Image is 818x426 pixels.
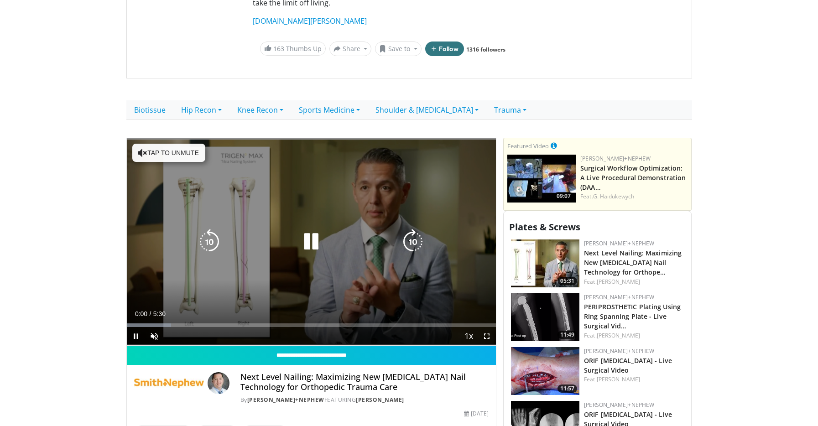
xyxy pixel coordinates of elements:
[584,249,682,276] a: Next Level Nailing: Maximizing New [MEDICAL_DATA] Nail Technology for Orthope…
[580,155,651,162] a: [PERSON_NAME]+Nephew
[511,293,579,341] a: 11:49
[356,396,404,404] a: [PERSON_NAME]
[509,221,580,233] span: Plates & Screws
[507,155,576,203] a: 09:07
[145,327,163,345] button: Unmute
[507,155,576,203] img: bcfc90b5-8c69-4b20-afee-af4c0acaf118.150x105_q85_crop-smart_upscale.jpg
[580,192,688,201] div: Feat.
[511,347,579,395] a: 11:57
[127,138,496,346] video-js: Video Player
[597,375,640,383] a: [PERSON_NAME]
[273,44,284,53] span: 163
[478,327,496,345] button: Fullscreen
[511,347,579,395] img: 1b697d3a-928d-4a38-851f-df0147e85411.png.150x105_q85_crop-smart_upscale.png
[150,310,151,317] span: /
[240,372,489,392] h4: Next Level Nailing: Maximizing New [MEDICAL_DATA] Nail Technology for Orthopedic Trauma Care
[459,327,478,345] button: Playback Rate
[597,278,640,286] a: [PERSON_NAME]
[511,293,579,341] img: 3d0a620d-8172-4743-af9a-70d1794863a1.png.150x105_q85_crop-smart_upscale.png
[557,384,577,393] span: 11:57
[127,323,496,327] div: Progress Bar
[584,347,654,355] a: [PERSON_NAME]+Nephew
[208,372,229,394] img: Avatar
[584,332,684,340] div: Feat.
[486,100,534,119] a: Trauma
[329,42,372,56] button: Share
[584,302,681,330] a: PERIPROSTHETIC Plating Using Ring Spanning Plate - Live Surgical Vid…
[368,100,486,119] a: Shoulder & [MEDICAL_DATA]
[134,372,204,394] img: Smith+Nephew
[425,42,464,56] button: Follow
[584,356,672,374] a: ORIF [MEDICAL_DATA] - Live Surgical Video
[584,293,654,301] a: [PERSON_NAME]+Nephew
[173,100,229,119] a: Hip Recon
[557,331,577,339] span: 11:49
[584,278,684,286] div: Feat.
[580,164,686,192] a: Surgical Workflow Optimization: A Live Procedural Demonstration (DAA…
[597,332,640,339] a: [PERSON_NAME]
[375,42,422,56] button: Save to
[466,46,505,53] a: 1316 followers
[511,239,579,287] img: f5bb47d0-b35c-4442-9f96-a7b2c2350023.150x105_q85_crop-smart_upscale.jpg
[153,310,166,317] span: 5:30
[464,410,489,418] div: [DATE]
[557,277,577,285] span: 05:31
[135,310,147,317] span: 0:00
[507,142,549,150] small: Featured Video
[554,192,573,200] span: 09:07
[584,401,654,409] a: [PERSON_NAME]+Nephew
[260,42,326,56] a: 163 Thumbs Up
[511,239,579,287] a: 05:31
[291,100,368,119] a: Sports Medicine
[584,375,684,384] div: Feat.
[253,16,367,26] a: [DOMAIN_NAME][PERSON_NAME]
[247,396,324,404] a: [PERSON_NAME]+Nephew
[126,100,173,119] a: Biotissue
[584,239,654,247] a: [PERSON_NAME]+Nephew
[593,192,634,200] a: G. Haidukewych
[127,327,145,345] button: Pause
[240,396,489,404] div: By FEATURING
[132,144,205,162] button: Tap to unmute
[229,100,291,119] a: Knee Recon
